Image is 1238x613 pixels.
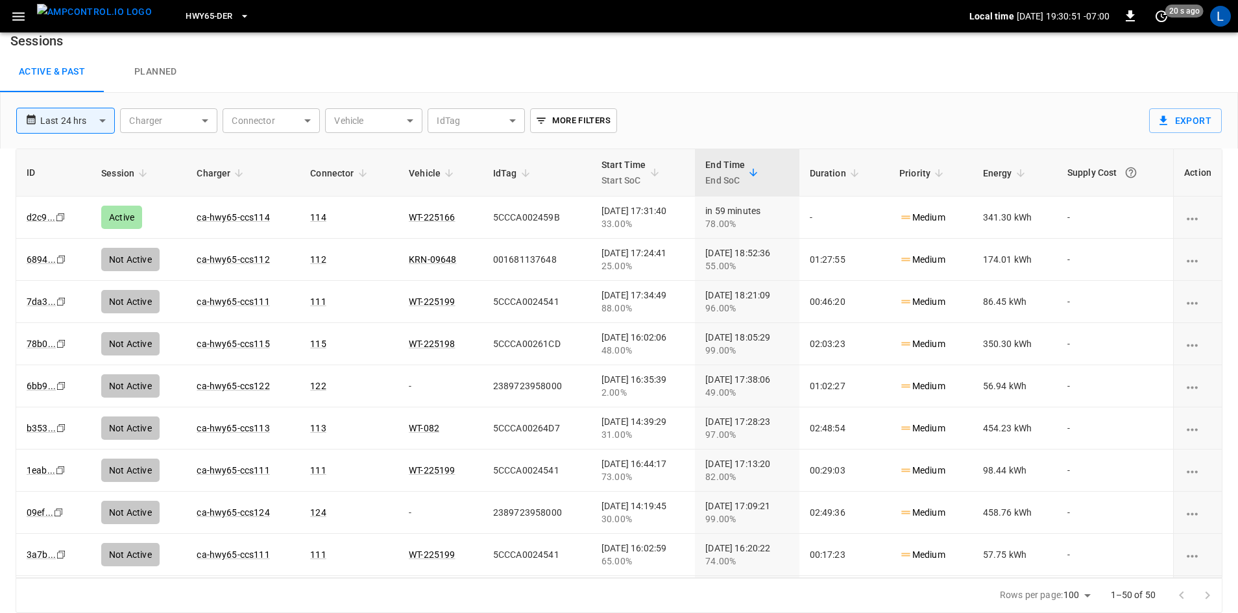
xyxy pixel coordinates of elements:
div: 78.00% [705,217,788,230]
div: 33.00% [601,217,685,230]
p: Rows per page: [1000,588,1063,601]
span: Connector [310,165,370,181]
div: charging session options [1184,379,1211,392]
span: IdTag [493,165,534,181]
span: Priority [899,165,947,181]
span: Vehicle [409,165,457,181]
div: 55.00% [705,259,788,272]
td: 02:03:23 [799,323,889,365]
button: More Filters [530,108,616,133]
a: 111 [310,465,326,475]
button: Export [1149,108,1222,133]
a: WT-225199 [409,296,455,307]
a: 113 [310,423,326,433]
span: End TimeEnd SoC [705,157,762,188]
span: Start TimeStart SoC [601,157,663,188]
div: 73.00% [601,470,685,483]
div: [DATE] 17:24:41 [601,246,685,272]
a: ca-hwy65-ccs114 [197,212,269,222]
div: 96.00% [705,302,788,315]
a: KRN-09648 [409,254,456,265]
div: charging session options [1184,464,1211,477]
td: 001681137648 [483,239,591,281]
td: - [1057,281,1173,323]
td: - [1057,365,1173,407]
span: 20 s ago [1165,5,1204,18]
td: - [398,365,483,407]
td: 5CCCA00264D7 [483,407,591,450]
button: set refresh interval [1151,6,1172,27]
a: 112 [310,254,326,265]
a: 111 [310,296,326,307]
div: [DATE] 14:39:29 [601,415,685,441]
div: [DATE] 18:52:36 [705,246,788,272]
a: ca-hwy65-ccs111 [197,465,269,475]
td: - [1057,323,1173,365]
div: copy [55,210,67,224]
div: Not Active [101,501,160,524]
span: Energy [983,165,1029,181]
td: - [1057,492,1173,534]
div: Not Active [101,416,160,440]
div: Not Active [101,374,160,398]
p: Medium [899,253,945,267]
div: 25.00% [601,259,685,272]
div: copy [55,252,68,267]
td: 56.94 kWh [973,365,1057,407]
span: HWY65-DER [186,9,232,24]
td: 454.23 kWh [973,407,1057,450]
p: [DATE] 19:30:51 -07:00 [1017,10,1110,23]
td: 2389723958000 [483,492,591,534]
a: 09ef... [27,507,53,518]
a: 7da3... [27,296,56,307]
p: Local time [969,10,1014,23]
p: Medium [899,295,945,309]
a: ca-hwy65-ccs111 [197,549,269,560]
div: charging session options [1184,211,1211,224]
td: 01:27:55 [799,239,889,281]
a: 122 [310,381,326,391]
th: ID [16,149,91,197]
div: Active [101,206,142,229]
div: [DATE] 16:44:17 [601,457,685,483]
div: [DATE] 17:13:20 [705,457,788,483]
td: 2389723958000 [483,365,591,407]
a: ca-hwy65-ccs122 [197,381,269,391]
p: Medium [899,337,945,351]
a: d2c9... [27,212,55,222]
a: WT-225199 [409,465,455,475]
p: Medium [899,422,945,435]
td: 00:17:23 [799,534,889,576]
p: End SoC [705,173,745,188]
button: The cost of your charging session based on your supply rates [1119,161,1143,184]
a: WT-225199 [409,549,455,560]
td: - [1057,407,1173,450]
div: [DATE] 16:02:06 [601,331,685,357]
a: 6bb9... [27,381,56,391]
div: 99.00% [705,512,788,525]
a: 6894... [27,254,56,265]
td: - [1057,239,1173,281]
div: 88.00% [601,302,685,315]
div: 82.00% [705,470,788,483]
div: 31.00% [601,428,685,441]
td: 02:48:54 [799,407,889,450]
a: ca-hwy65-ccs111 [197,296,269,307]
p: Medium [899,211,945,224]
div: sessions table [16,149,1222,578]
div: Not Active [101,248,160,271]
td: 341.30 kWh [973,197,1057,239]
td: 5CCCA0024541 [483,281,591,323]
p: Start SoC [601,173,646,188]
div: copy [55,421,68,435]
div: copy [55,547,68,562]
div: [DATE] 17:34:49 [601,289,685,315]
div: 49.00% [705,386,788,399]
a: 114 [310,212,326,222]
div: in 59 minutes [705,204,788,230]
td: - [1057,450,1173,492]
div: [DATE] 18:05:29 [705,331,788,357]
div: copy [55,294,68,309]
td: 458.76 kWh [973,492,1057,534]
td: - [398,492,483,534]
